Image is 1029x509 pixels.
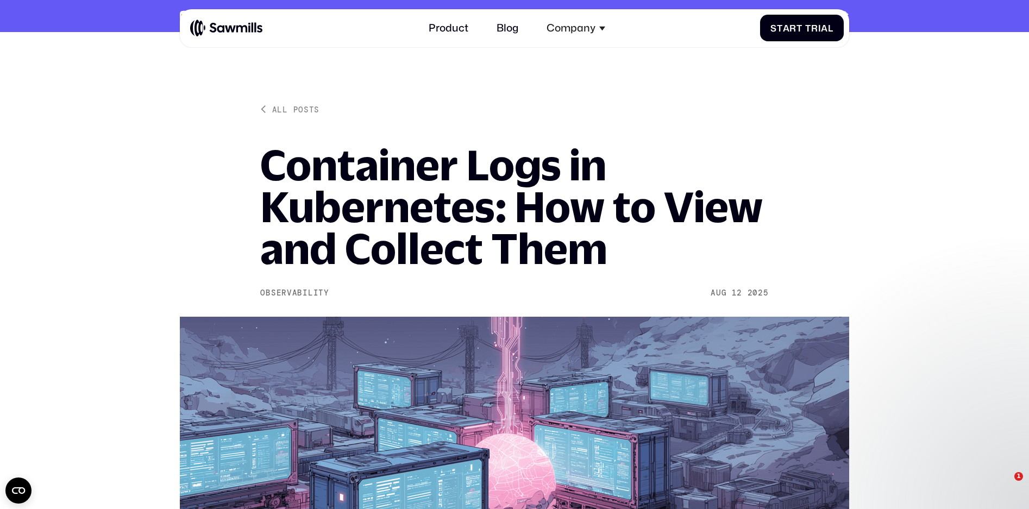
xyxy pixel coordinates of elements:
h1: Container Logs in Kubernetes: How to View and Collect Them [260,144,768,269]
a: Product [421,14,476,42]
a: Blog [489,14,526,42]
span: l [828,23,833,34]
span: a [821,23,828,34]
span: t [796,23,802,34]
a: StartTrial [760,15,844,41]
button: Open CMP widget [5,477,32,504]
span: T [805,23,811,34]
a: All posts [260,104,319,115]
span: r [789,23,796,34]
div: 12 [732,288,742,298]
div: 2025 [748,288,769,298]
span: a [783,23,790,34]
div: Observability [260,288,329,298]
span: 1 [1014,472,1023,481]
div: All posts [272,104,319,115]
span: r [811,23,818,34]
div: Company [539,14,613,42]
span: S [770,23,777,34]
span: t [777,23,783,34]
iframe: Intercom live chat [992,472,1018,498]
div: Company [547,22,595,34]
div: Aug [711,288,726,298]
span: i [818,23,821,34]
